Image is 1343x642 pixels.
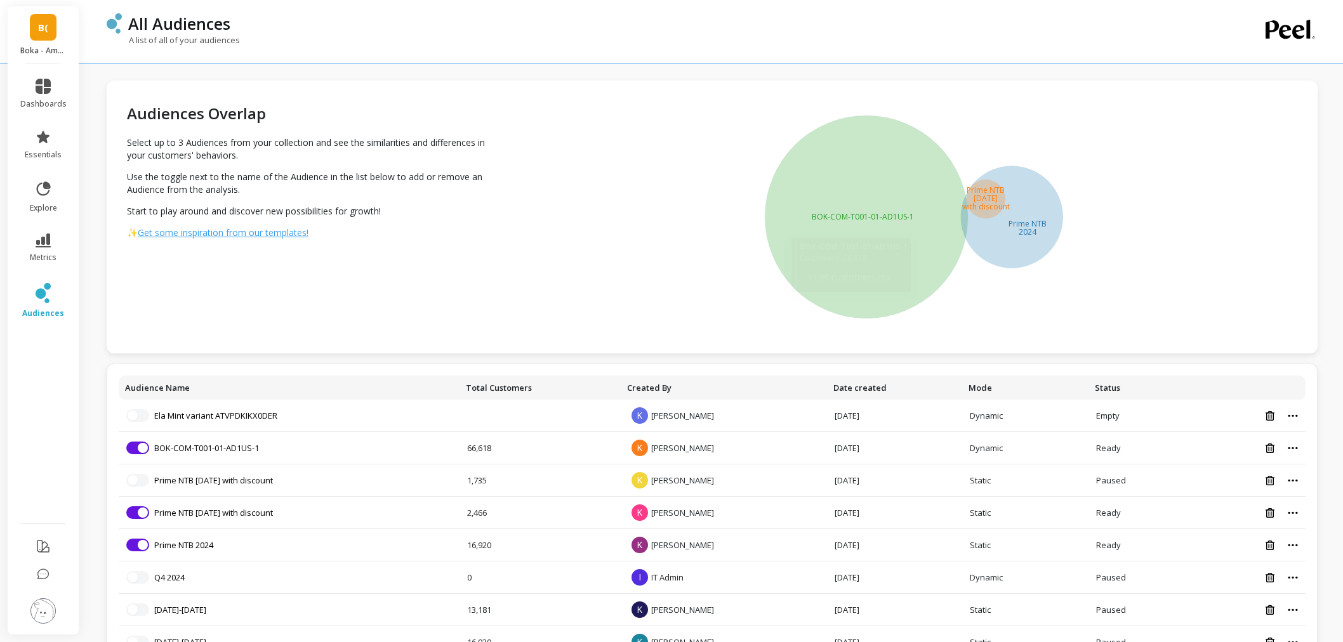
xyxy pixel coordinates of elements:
[1096,475,1173,486] div: This audience is paused because it hasn't been used in the last 30 days, opening it will resume it.
[22,308,64,318] span: audiences
[154,507,273,518] a: Prime NTB [DATE] with discount
[651,539,714,551] span: [PERSON_NAME]
[962,529,1088,561] td: Static
[127,205,500,218] p: Start to play around and discover new possibilities for growth!
[632,537,648,553] span: K
[154,475,273,486] a: Prime NTB [DATE] with discount
[827,464,962,497] td: [DATE]
[25,150,62,160] span: essentials
[127,136,500,162] p: Select up to 3 Audiences from your collection and see the similarities and differences in your cu...
[127,171,500,196] p: Use the toggle next to the name of the Audience in the list below to add or remove an Audience fr...
[800,267,898,287] button: ⬇Get customers.csv
[460,464,621,497] td: 1,735
[30,598,56,624] img: profile picture
[1019,226,1037,237] tspan: 2024
[827,529,962,561] td: [DATE]
[962,376,1088,400] th: Toggle SortBy
[107,13,122,34] img: header icon
[1088,376,1181,400] th: Toggle SortBy
[460,529,621,561] td: 16,920
[460,594,621,626] td: 13,181
[800,252,908,264] span: Customers: 66,618
[962,594,1088,626] td: Static
[632,472,648,488] span: K
[119,376,460,400] th: Toggle SortBy
[632,569,648,586] span: I
[1096,539,1173,551] div: Ready
[962,561,1088,594] td: Dynamic
[827,594,962,626] td: [DATE]
[460,561,621,594] td: 0
[127,103,500,124] h2: Audiences Overlap
[967,185,1005,195] tspan: Prime NTB
[154,442,259,454] a: BOK-COM-T001-01-AD1US-1
[962,464,1088,497] td: Static
[154,539,213,551] a: Prime NTB 2024
[138,226,308,239] span: Get some inspiration from our templates!
[1009,218,1047,229] tspan: Prime NTB
[128,13,230,34] p: All Audiences
[20,99,67,109] span: dashboards
[811,211,913,222] tspan: BOK-COM-T001-01-AD1US-1
[651,410,714,421] span: [PERSON_NAME]
[827,376,962,400] th: Toggle SortBy
[632,504,648,521] span: K
[962,432,1088,464] td: Dynamic
[30,252,56,263] span: metrics
[632,601,648,618] span: K
[962,400,1088,432] td: Dynamic
[632,407,648,424] span: K
[460,432,621,464] td: 66,618
[827,400,962,432] td: [DATE]
[651,572,684,583] span: IT Admin
[827,497,962,529] td: [DATE]
[827,561,962,594] td: [DATE]
[651,604,714,615] span: [PERSON_NAME]
[20,46,67,56] p: Boka - Amazon (Essor)
[127,226,500,239] a: ✨Get some inspiration from our templates!
[1096,507,1173,518] div: Ready
[154,410,277,421] a: Ela Mint variant ATVPDKIKX0DER
[107,34,240,46] p: A list of all of your audiences
[127,226,138,239] span: ✨
[651,507,714,518] span: [PERSON_NAME]
[1096,442,1173,454] div: Ready
[154,572,185,583] a: Q4 2024
[460,497,621,529] td: 2,466
[962,497,1088,529] td: Static
[800,241,908,252] span: BOK-COM-T001-01-AD1US-1
[621,376,828,400] th: Toggle SortBy
[1096,410,1173,421] div: Empty
[651,475,714,486] span: [PERSON_NAME]
[154,604,206,615] a: [DATE]-[DATE]
[460,376,621,400] th: Toggle SortBy
[651,442,714,454] span: [PERSON_NAME]
[632,440,648,456] span: K
[1096,572,1173,583] div: This audience is paused because it hasn't been used in the last 30 days, opening it will resume it.
[1096,604,1173,615] div: This audience is paused because it hasn't been used in the last 30 days, opening it will resume it.
[30,203,57,213] span: explore
[827,432,962,464] td: [DATE]
[38,20,48,35] span: B(
[807,271,813,283] small: ⬇
[962,201,1009,212] tspan: with discount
